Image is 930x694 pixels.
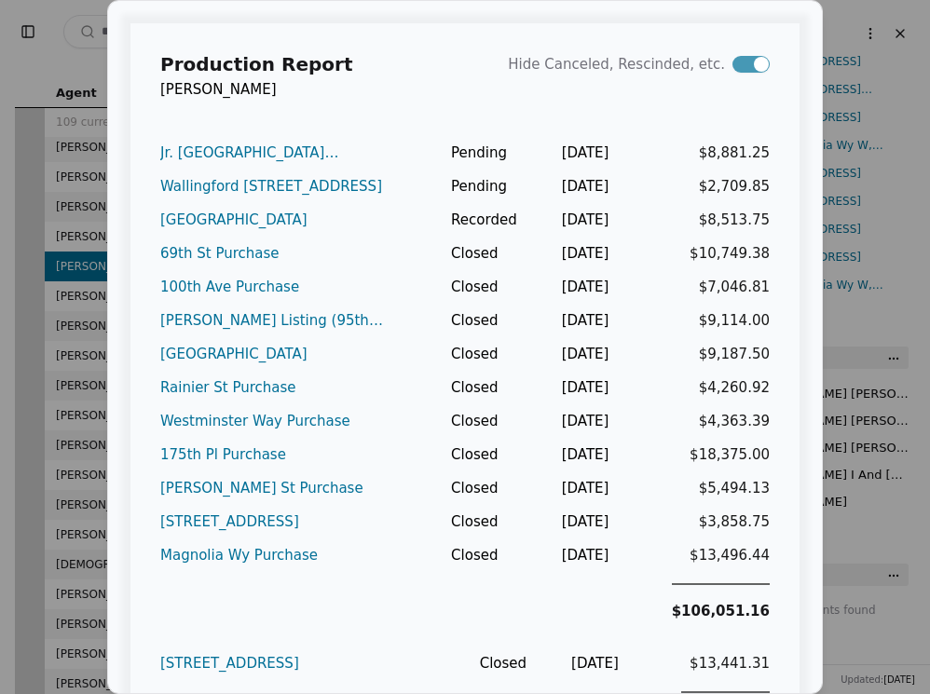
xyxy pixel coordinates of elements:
[562,175,627,197] div: [DATE]
[451,175,517,197] div: Pending
[160,175,406,197] div: Wallingford [STREET_ADDRESS]
[562,209,627,231] div: [DATE]
[672,583,770,622] div: $106,051.16
[451,343,517,365] div: Closed
[451,510,517,533] div: Closed
[160,477,406,499] div: [PERSON_NAME] St Purchase
[160,242,406,265] div: 69th St Purchase
[451,242,517,265] div: Closed
[160,53,352,76] div: Production Report
[160,209,406,231] div: [GEOGRAPHIC_DATA]
[160,443,406,466] div: 175th Pl Purchase
[672,343,770,365] div: $9,187.50
[160,276,406,298] div: 100th Ave Purchase
[160,343,406,365] div: [GEOGRAPHIC_DATA]
[672,209,770,231] div: $8,513.75
[160,652,435,674] div: [STREET_ADDRESS]
[672,309,770,332] div: $9,114.00
[562,309,627,332] div: [DATE]
[451,376,517,399] div: Closed
[571,652,636,674] div: [DATE]
[451,410,517,432] div: Closed
[562,343,627,365] div: [DATE]
[562,477,627,499] div: [DATE]
[451,477,517,499] div: Closed
[672,175,770,197] div: $2,709.85
[562,376,627,399] div: [DATE]
[451,544,517,566] div: Closed
[451,209,517,231] div: Recorded
[672,276,770,298] div: $7,046.81
[562,544,627,566] div: [DATE]
[451,142,517,164] div: Pending
[562,242,627,265] div: [DATE]
[160,78,352,101] div: [PERSON_NAME]
[480,652,527,674] div: Closed
[562,276,627,298] div: [DATE]
[160,376,406,399] div: Rainier St Purchase
[160,510,406,533] div: [STREET_ADDRESS]
[160,142,406,164] div: Jr. [GEOGRAPHIC_DATA] ([GEOGRAPHIC_DATA])
[672,376,770,399] div: $4,260.92
[681,652,770,674] div: $13,441.31
[160,309,406,332] div: [PERSON_NAME] Listing (95th Place)
[672,544,770,566] div: $13,496.44
[508,53,725,75] span: Hide Canceled, Rescinded, etc.
[160,410,406,432] div: Westminster Way Purchase
[451,309,517,332] div: Closed
[672,510,770,533] div: $3,858.75
[562,142,627,164] div: [DATE]
[672,242,770,265] div: $10,749.38
[160,544,406,566] div: Magnolia Wy Purchase
[562,410,627,432] div: [DATE]
[562,510,627,533] div: [DATE]
[672,142,770,164] div: $8,881.25
[672,477,770,499] div: $5,494.13
[672,410,770,432] div: $4,363.39
[672,443,770,466] div: $18,375.00
[451,443,517,466] div: Closed
[451,276,517,298] div: Closed
[562,443,627,466] div: [DATE]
